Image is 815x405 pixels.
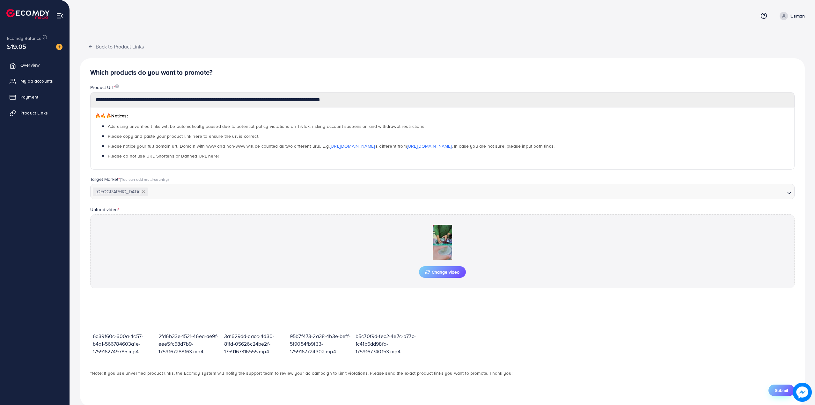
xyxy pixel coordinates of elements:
[149,187,784,197] input: Search for option
[419,266,466,278] button: Change video
[775,387,788,394] span: Submit
[768,385,795,396] button: Submit
[20,94,38,100] span: Payment
[120,176,169,182] span: (You can add multi-country)
[108,133,259,139] span: Please copy and paste your product link here to ensure the url is correct.
[5,91,65,103] a: Payment
[142,190,145,193] button: Deselect Pakistan
[356,332,416,355] p: b5c70f9d-fec2-4e7c-b77c-1c41b6dd98fa-1759167740153.mp4
[407,143,452,149] a: [URL][DOMAIN_NAME]
[90,369,795,377] p: *Note: If you use unverified product links, the Ecomdy system will notify the support team to rev...
[80,40,152,53] button: Back to Product Links
[330,143,375,149] a: [URL][DOMAIN_NAME]
[95,113,111,119] span: 🔥🔥🔥
[7,35,41,41] span: Ecomdy Balance
[115,84,119,88] img: image
[56,44,62,50] img: image
[93,332,153,355] p: 6a39f60c-600a-4c57-b4a1-566784603a1e-1759162749785.mp4
[95,113,128,119] span: Notices:
[90,84,119,91] label: Product Url
[90,184,795,199] div: Search for option
[93,188,148,196] span: [GEOGRAPHIC_DATA]
[6,9,49,19] img: logo
[790,12,805,20] p: Usman
[20,62,40,68] span: Overview
[90,206,119,213] label: Upload video
[108,143,554,149] span: Please notice your full domain url. Domain with www and non-www will be counted as two different ...
[793,383,812,402] img: image
[20,78,53,84] span: My ad accounts
[411,225,474,260] img: Preview Image
[108,153,219,159] span: Please do not use URL Shortens or Banned URL here!
[56,12,63,19] img: menu
[290,332,350,355] p: 95b7f473-2a38-4b3e-beff-5f9054fb9f33-1759167724302.mp4
[5,59,65,71] a: Overview
[425,270,459,274] span: Change video
[6,40,27,54] span: $19.05
[90,69,795,77] h4: Which products do you want to promote?
[5,107,65,119] a: Product Links
[5,75,65,87] a: My ad accounts
[108,123,425,129] span: Ads using unverified links will be automatically paused due to potential policy violations on Tik...
[90,176,169,182] label: Target Market
[158,332,219,355] p: 2fd6b33e-1521-46ea-ae9f-eee5fc68d7b9-1759167288163.mp4
[224,332,285,355] p: 3a1629dd-dacc-4d30-81fd-05626c24be2f-1759167316555.mp4
[777,12,805,20] a: Usman
[20,110,48,116] span: Product Links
